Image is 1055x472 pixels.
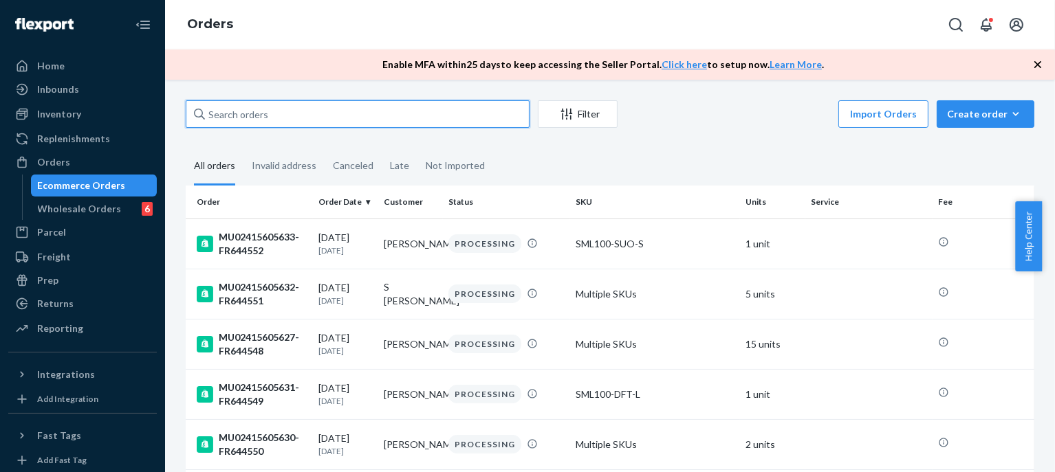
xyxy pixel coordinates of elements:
p: [DATE] [318,445,373,457]
div: Not Imported [426,148,485,183]
td: [PERSON_NAME] [378,419,444,469]
div: All orders [194,148,235,186]
div: Parcel [37,225,66,239]
a: Reporting [8,317,157,339]
td: 2 units [740,419,805,469]
p: [DATE] [318,295,373,306]
th: Status [443,186,570,218]
th: Units [740,186,805,218]
div: Customer [384,196,438,207]
td: [PERSON_NAME] [378,319,444,369]
button: Import Orders [838,100,928,128]
a: Ecommerce Orders [31,175,157,196]
a: Click here [662,58,707,70]
th: Order [186,186,313,218]
p: [DATE] [318,395,373,407]
a: Add Fast Tag [8,452,157,469]
div: Fast Tags [37,429,81,442]
a: Home [8,55,157,77]
div: Filter [539,107,617,121]
button: Help Center [1015,201,1042,271]
div: MU02415605633-FR644552 [197,230,307,258]
div: Late [390,148,409,183]
div: Returns [37,297,74,311]
div: Create order [947,107,1024,121]
a: Orders [8,151,157,173]
p: [DATE] [318,345,373,357]
div: PROCESSING [448,435,521,453]
div: Home [37,59,65,73]
a: Inbounds [8,78,157,100]
img: Flexport logo [15,18,74,32]
p: [DATE] [318,245,373,256]
td: Multiple SKUs [570,269,740,319]
div: Orders [37,155,70,169]
div: SML100-SUO-S [576,237,735,251]
div: PROCESSING [448,335,521,353]
th: Order Date [313,186,378,218]
td: [PERSON_NAME] [378,218,444,269]
button: Integrations [8,363,157,385]
td: 1 unit [740,369,805,419]
div: [DATE] [318,231,373,256]
th: Service [805,186,933,218]
a: Learn More [770,58,822,70]
div: SML100-DFT-L [576,387,735,401]
a: Replenishments [8,128,157,150]
td: 15 units [740,319,805,369]
button: Close Navigation [129,11,157,38]
td: S [PERSON_NAME] [378,269,444,319]
a: Prep [8,269,157,291]
td: Multiple SKUs [570,319,740,369]
div: [DATE] [318,331,373,357]
button: Filter [538,100,618,128]
a: Wholesale Orders6 [31,198,157,220]
div: [DATE] [318,431,373,457]
td: 1 unit [740,218,805,269]
div: Wholesale Orders [38,202,122,216]
a: Add Integration [8,391,157,407]
div: [DATE] [318,281,373,306]
th: Fee [933,186,1034,218]
div: MU02415605627-FR644548 [197,330,307,358]
div: [DATE] [318,381,373,407]
button: Create order [937,100,1034,128]
input: Search orders [186,100,530,128]
div: Freight [37,250,71,264]
a: Freight [8,246,157,268]
div: Invalid address [252,148,316,183]
td: [PERSON_NAME] [378,369,444,419]
button: Open account menu [1003,11,1030,38]
th: SKU [570,186,740,218]
div: Replenishments [37,132,110,146]
button: Fast Tags [8,425,157,447]
ol: breadcrumbs [176,5,244,45]
div: Inbounds [37,82,79,96]
button: Open notifications [972,11,1000,38]
div: Add Integration [37,393,98,405]
div: PROCESSING [448,385,521,403]
a: Inventory [8,103,157,125]
a: Returns [8,293,157,315]
div: MU02415605631-FR644549 [197,381,307,408]
button: Open Search Box [942,11,970,38]
div: Inventory [37,107,81,121]
td: 5 units [740,269,805,319]
td: Multiple SKUs [570,419,740,469]
div: 6 [142,202,153,216]
a: Orders [187,16,233,32]
div: PROCESSING [448,284,521,303]
div: Ecommerce Orders [38,179,126,192]
div: MU02415605630-FR644550 [197,431,307,458]
a: Parcel [8,221,157,243]
div: Integrations [37,368,95,381]
div: Prep [37,273,58,287]
div: PROCESSING [448,234,521,253]
div: Add Fast Tag [37,454,87,466]
div: Reporting [37,322,83,335]
div: Canceled [333,148,373,183]
div: MU02415605632-FR644551 [197,280,307,308]
p: Enable MFA within 25 days to keep accessing the Seller Portal. to setup now. . [382,58,824,71]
